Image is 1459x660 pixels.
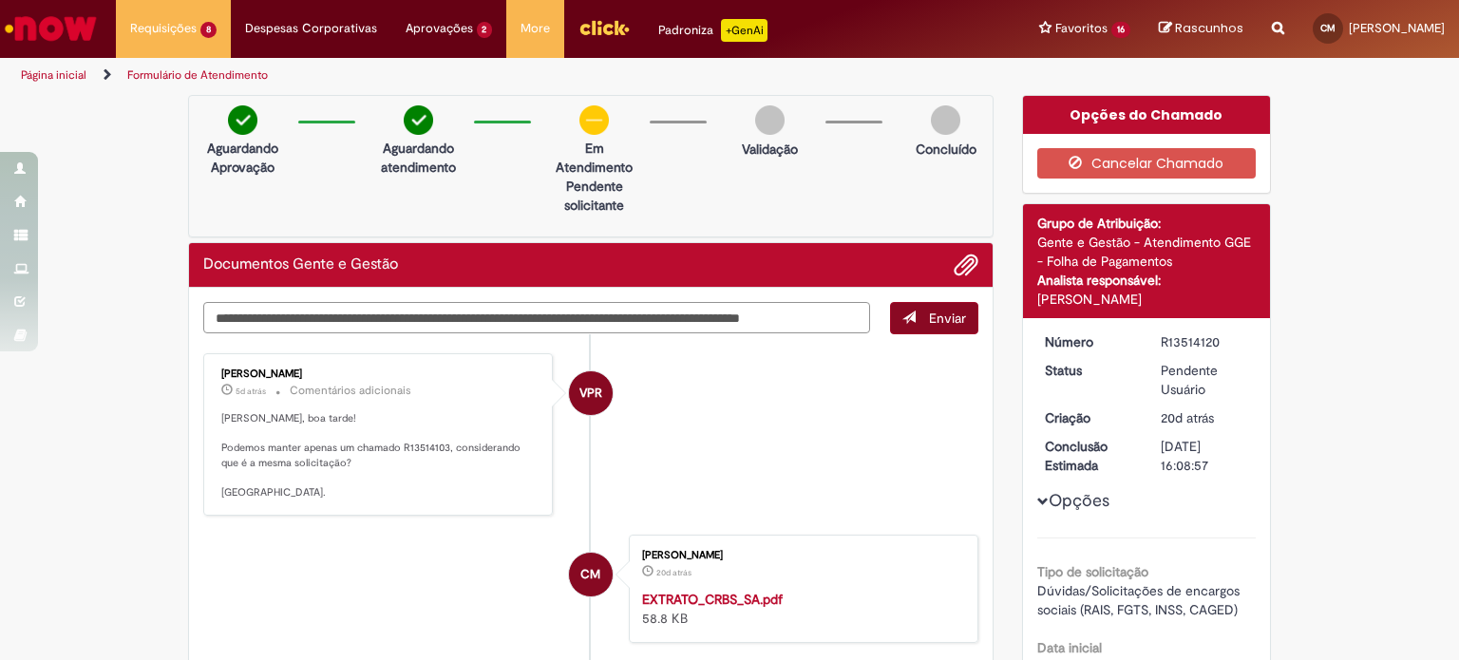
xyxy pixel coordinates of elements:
span: CM [580,552,600,597]
img: click_logo_yellow_360x200.png [578,13,630,42]
a: Formulário de Atendimento [127,67,268,83]
span: Rascunhos [1175,19,1243,37]
img: ServiceNow [2,9,100,47]
div: Gente e Gestão - Atendimento GGE - Folha de Pagamentos [1037,233,1257,271]
div: Analista responsável: [1037,271,1257,290]
span: Requisições [130,19,197,38]
img: img-circle-grey.png [755,105,785,135]
div: R13514120 [1161,332,1249,351]
img: check-circle-green.png [404,105,433,135]
div: [PERSON_NAME] [1037,290,1257,309]
div: Grupo de Atribuição: [1037,214,1257,233]
p: +GenAi [721,19,767,42]
span: Aprovações [406,19,473,38]
time: 25/09/2025 13:59:36 [236,386,266,397]
b: Tipo de solicitação [1037,563,1148,580]
span: CM [1320,22,1336,34]
span: Despesas Corporativas [245,19,377,38]
textarea: Digite sua mensagem aqui... [203,302,870,334]
dt: Status [1031,361,1147,380]
div: Carla Castilho Martiniano [569,553,613,596]
dt: Conclusão Estimada [1031,437,1147,475]
p: [PERSON_NAME], boa tarde! Podemos manter apenas um chamado R13514103, considerando que é a mesma ... [221,411,538,500]
div: [PERSON_NAME] [221,368,538,380]
p: Validação [742,140,798,159]
span: 20d atrás [656,567,692,578]
span: Dúvidas/Solicitações de encargos sociais (RAIS, FGTS, INSS, CAGED) [1037,582,1243,618]
div: Vanessa Paiva Ribeiro [569,371,613,415]
button: Enviar [890,302,978,334]
h2: Documentos Gente e Gestão Histórico de tíquete [203,256,398,273]
b: Data inicial [1037,639,1102,656]
span: 2 [477,22,493,38]
div: Pendente Usuário [1161,361,1249,399]
dt: Criação [1031,408,1147,427]
img: check-circle-green.png [228,105,257,135]
div: 10/09/2025 11:08:53 [1161,408,1249,427]
p: Aguardando atendimento [372,139,464,177]
span: Favoritos [1055,19,1108,38]
p: Aguardando Aprovação [197,139,289,177]
span: 8 [200,22,217,38]
span: More [521,19,550,38]
span: 5d atrás [236,386,266,397]
span: Enviar [929,310,966,327]
p: Pendente solicitante [548,177,640,215]
span: [PERSON_NAME] [1349,20,1445,36]
div: Opções do Chamado [1023,96,1271,134]
a: Página inicial [21,67,86,83]
button: Cancelar Chamado [1037,148,1257,179]
img: img-circle-grey.png [931,105,960,135]
p: Em Atendimento [548,139,640,177]
p: Concluído [916,140,976,159]
div: [DATE] 16:08:57 [1161,437,1249,475]
dt: Número [1031,332,1147,351]
a: Rascunhos [1159,20,1243,38]
span: 16 [1111,22,1130,38]
div: 58.8 KB [642,590,958,628]
button: Adicionar anexos [954,253,978,277]
a: EXTRATO_CRBS_SA.pdf [642,591,783,608]
div: Padroniza [658,19,767,42]
small: Comentários adicionais [290,383,411,399]
span: VPR [579,370,602,416]
ul: Trilhas de página [14,58,958,93]
span: 20d atrás [1161,409,1214,426]
time: 10/09/2025 11:08:49 [656,567,692,578]
img: circle-minus.png [579,105,609,135]
div: [PERSON_NAME] [642,550,958,561]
